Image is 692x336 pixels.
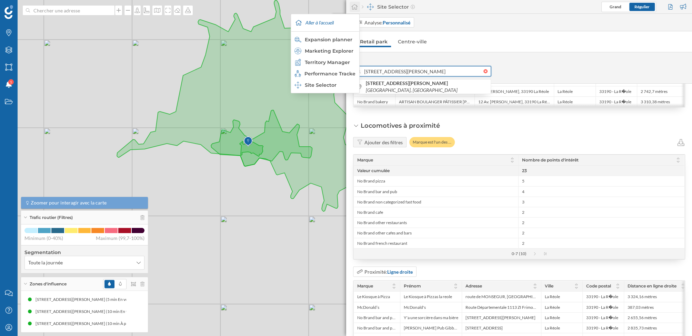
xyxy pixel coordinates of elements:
[294,59,355,66] div: Territory Manager
[30,214,73,221] span: Trafic routier (Filtres)
[357,199,421,205] span: No Brand non categorized fast food
[364,19,410,26] div: Analyse:
[522,230,524,236] span: 2
[558,99,573,105] span: La Réole
[586,315,618,321] span: 33190 - La R�ole
[628,315,657,321] span: 2 655,56 mètres
[641,99,670,105] span: 3 310,38 mètres
[586,294,618,300] span: 33190 - La R�ole
[404,294,452,300] span: Le Kiosque à Pizzas la reole
[545,283,553,289] span: Ville
[357,210,383,215] span: No Brand cafe
[367,3,374,10] img: dashboards-manager.svg
[634,4,650,9] span: Régulier
[294,48,355,54] div: Marketing Explorer
[28,259,63,266] span: Toute la journée
[294,59,301,66] img: territory-manager.svg
[465,294,538,300] span: route de MONSEGUR, [GEOGRAPHIC_DATA]
[96,235,144,242] span: Maximum (99,7-100%)
[522,199,524,205] span: 3
[387,269,413,275] strong: Ligne droite
[522,210,524,215] span: 2
[357,241,407,246] span: No Brand french restaurant
[641,89,668,94] span: 2 742,7 mètres
[404,305,426,310] span: McDonald's
[294,70,301,77] img: monitoring-360.svg
[558,89,573,94] span: La Réole
[366,80,450,86] b: [STREET_ADDRESS][PERSON_NAME]
[357,305,379,310] span: McDonald’s
[294,48,301,54] img: explorer.svg
[31,308,139,315] div: [STREET_ADDRESS][PERSON_NAME] (10 min En voiture)
[628,305,654,310] span: 387,03 mètres
[478,89,549,94] span: 6 Pl. [PERSON_NAME], 33190 La Réole
[522,241,524,246] span: 2
[366,87,458,93] i: [GEOGRAPHIC_DATA], [GEOGRAPHIC_DATA]
[599,89,631,94] span: 33190 - La R�ole
[357,36,391,47] a: Retail park
[399,99,471,105] span: ARTISAN BOULANGER PÂTISSIER [PERSON_NAME] ET [PERSON_NAME]
[545,294,560,300] span: La Réole
[31,320,132,327] div: [STREET_ADDRESS][PERSON_NAME] (10 min À pied)
[522,220,524,225] span: 2
[244,135,252,148] img: Marker
[586,325,618,331] span: 33190 - La R�ole
[505,251,533,256] div: 0-7 (10)
[357,230,412,236] span: No Brand other cafes and bars
[10,78,12,85] span: 1
[361,121,440,130] div: Locomotives à proximité
[465,325,503,331] span: [STREET_ADDRESS]
[293,14,358,31] div: Aller à l'accueil
[610,4,621,9] span: Grand
[294,82,355,88] div: Site Selector
[364,268,413,275] div: Proximité:
[404,283,421,289] span: Prénom
[357,168,390,173] span: Valeur cumulée
[383,20,410,25] strong: Personnalisé
[522,157,579,163] span: Nombre de points d'intérêt
[357,315,397,321] span: No Brand bar and pub
[364,139,403,146] div: Ajouter des filtres
[357,220,407,225] span: No Brand other restaurants
[545,325,560,331] span: La Réole
[522,178,524,184] span: 5
[357,178,385,184] span: No Brand pizza
[409,137,455,147] div: Marque est l'un des …
[478,99,550,105] span: 12 Av. [PERSON_NAME], 33190 La Réole
[404,325,458,331] span: [PERSON_NAME] Pub Gibbon
[628,294,657,300] span: 3 324,16 mètres
[357,99,388,105] span: No Brand bakery
[357,157,373,163] span: Marque
[294,70,355,77] div: Performance Tracker
[522,189,524,195] span: 4
[465,283,482,289] span: Adresse
[404,315,458,321] span: Y'a une sorcière dans ma bière
[586,283,611,289] span: Code postal
[465,305,538,310] span: Route Départementale 1113 ZI Frimont - Parking Intermarché, [GEOGRAPHIC_DATA], [GEOGRAPHIC_DATA]
[394,36,430,47] a: Centre-ville
[4,5,13,19] img: Logo Geoblink
[31,199,107,206] span: Zoomer pour interagir avec la carte
[586,305,618,310] span: 33190 - La R�ole
[357,189,397,195] span: No Brand bar and pub
[357,325,397,331] span: No Brand bar and pub
[30,281,67,287] span: Zones d'influence
[599,99,631,105] span: 33190 - La R�ole
[24,235,63,242] span: Minimum (0-40%)
[362,3,415,10] div: Site Selector
[465,315,535,321] span: [STREET_ADDRESS][PERSON_NAME]
[294,36,301,43] img: search-areas.svg
[357,283,373,289] span: Marque
[628,325,657,331] span: 2 835,73 mètres
[545,315,560,321] span: La Réole
[31,296,137,303] div: [STREET_ADDRESS][PERSON_NAME] (5 min En voiture)
[628,283,676,289] span: Distance en ligne droite
[294,82,301,88] img: dashboards-manager.svg
[294,36,355,43] div: Expansion planner
[357,294,390,300] span: Le Kiosque à Pizza
[545,305,560,310] span: La Réole
[14,5,39,11] span: Support
[24,249,144,256] h4: Segmentation
[522,168,527,174] span: 23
